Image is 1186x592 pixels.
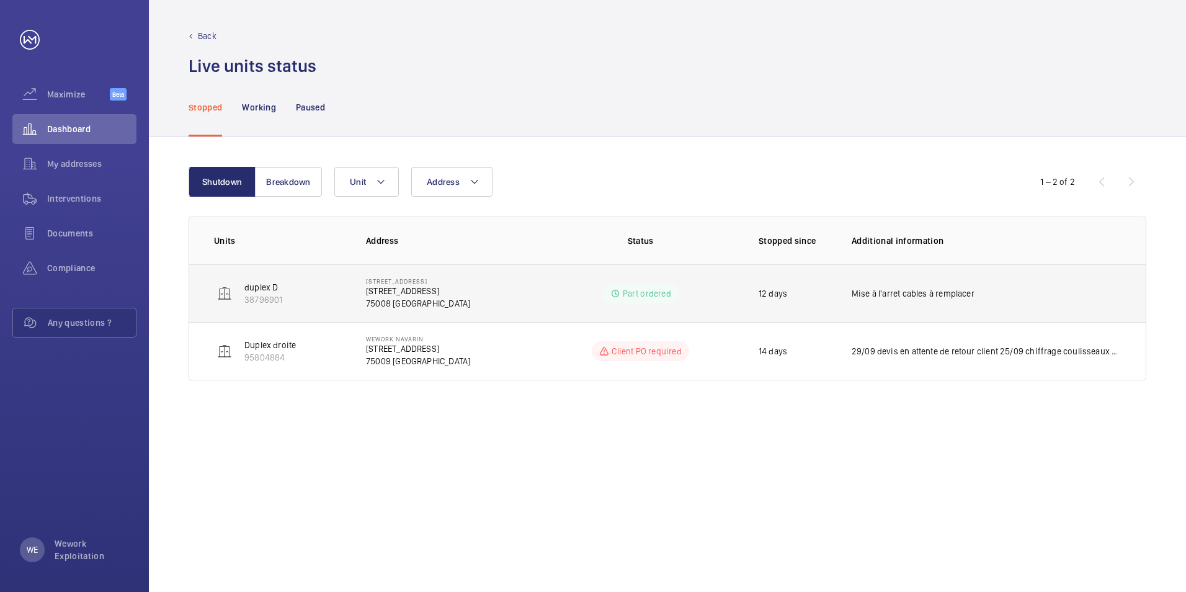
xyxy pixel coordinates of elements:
button: Shutdown [189,167,256,197]
button: Breakdown [255,167,322,197]
p: Duplex droite [244,339,296,351]
p: Wework Exploitation [55,537,129,562]
h1: Live units status [189,55,316,78]
span: Any questions ? [48,316,136,329]
p: [STREET_ADDRESS] [366,285,470,297]
p: Address [366,235,542,247]
span: Address [427,177,460,187]
span: Maximize [47,88,110,101]
p: Paused [296,101,325,114]
p: 14 days [759,345,787,357]
p: Wework Navarin [366,335,470,343]
span: My addresses [47,158,136,170]
span: Unit [350,177,366,187]
p: 95804884 [244,351,296,364]
div: 1 – 2 of 2 [1040,176,1075,188]
p: [STREET_ADDRESS] [366,277,470,285]
p: Back [198,30,216,42]
span: Documents [47,227,136,240]
p: Additional information [852,235,1121,247]
p: 29/09 devis en attente de retour client 25/09 chiffrage coulisseaux en cours + devis de ponçage d... [852,345,1121,357]
span: Interventions [47,192,136,205]
p: 75009 [GEOGRAPHIC_DATA] [366,355,470,367]
p: Stopped since [759,235,832,247]
button: Address [411,167,493,197]
p: 38796901 [244,294,282,306]
p: Mise à l'arret cables à remplacer [852,287,974,300]
p: Client PO required [612,345,681,357]
p: Units [214,235,346,247]
p: WE [27,544,38,556]
p: Working [242,101,275,114]
p: 12 days [759,287,787,300]
p: Status [551,235,729,247]
img: elevator.svg [217,286,232,301]
p: duplex D [244,281,282,294]
img: elevator.svg [217,344,232,359]
p: Stopped [189,101,222,114]
p: [STREET_ADDRESS] [366,343,470,355]
span: Compliance [47,262,136,274]
button: Unit [334,167,399,197]
p: Part ordered [623,287,671,300]
span: Beta [110,88,127,101]
p: 75008 [GEOGRAPHIC_DATA] [366,297,470,310]
span: Dashboard [47,123,136,135]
